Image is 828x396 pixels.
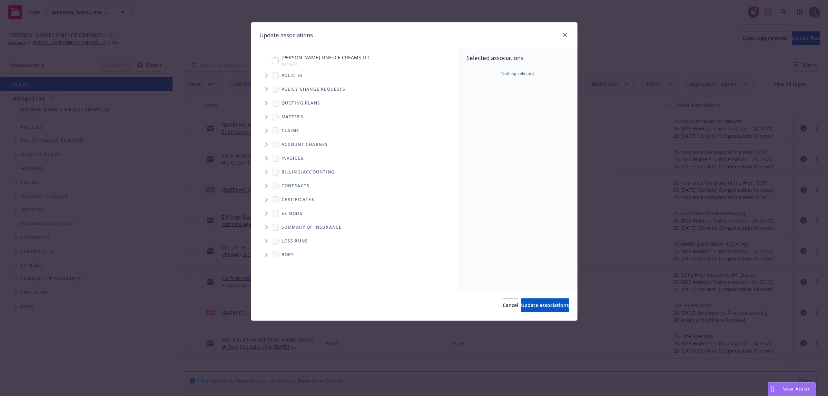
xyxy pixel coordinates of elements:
span: Contracts [282,184,310,188]
span: Ex Mods [282,211,303,216]
button: Cancel [503,298,518,312]
div: Folder Tree Example [251,165,458,262]
span: [PERSON_NAME] FINE ICE CREAMS LLC [282,54,371,61]
span: Matters [282,115,303,119]
a: close [561,31,569,39]
span: BORs [282,253,294,257]
button: Update associations [521,298,569,312]
span: Selected associations [466,54,569,62]
div: Drag to move [768,383,777,396]
span: Loss Runs [282,239,308,243]
h1: Update associations [259,31,313,40]
span: Summary of insurance [282,225,342,229]
span: Account [282,61,371,67]
span: Account charges [282,142,328,147]
span: Nova Assist [782,386,810,392]
span: Billing/Accounting [282,170,335,174]
div: Tree Example [251,52,458,165]
button: Nova Assist [768,382,816,396]
span: Cancel [503,302,518,308]
span: Certificates [282,198,314,202]
span: Policy change requests [282,87,345,91]
span: Invoices [282,156,304,160]
span: Nothing selected [501,70,534,77]
span: Claims [282,129,299,133]
span: Update associations [521,302,569,308]
span: Policies [282,73,303,78]
span: Quoting plans [282,101,321,105]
